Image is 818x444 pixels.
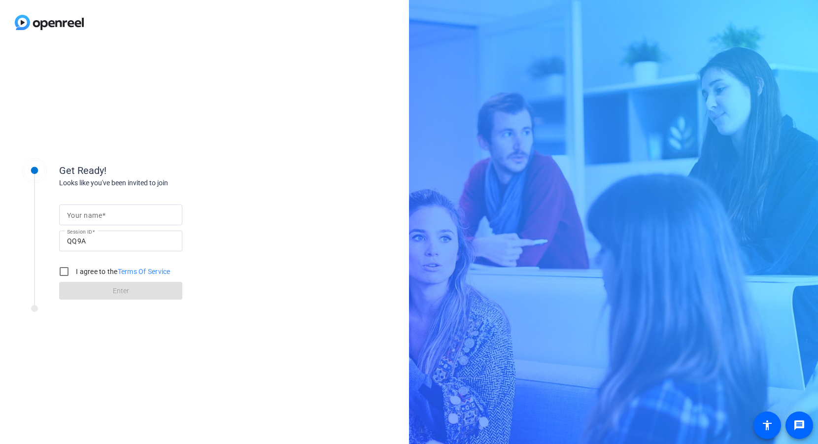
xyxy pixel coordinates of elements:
mat-label: Your name [67,211,102,219]
mat-label: Session ID [67,229,92,235]
mat-icon: accessibility [761,419,773,431]
div: Get Ready! [59,163,256,178]
a: Terms Of Service [118,268,170,275]
mat-icon: message [793,419,805,431]
div: Looks like you've been invited to join [59,178,256,188]
label: I agree to the [74,267,170,276]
